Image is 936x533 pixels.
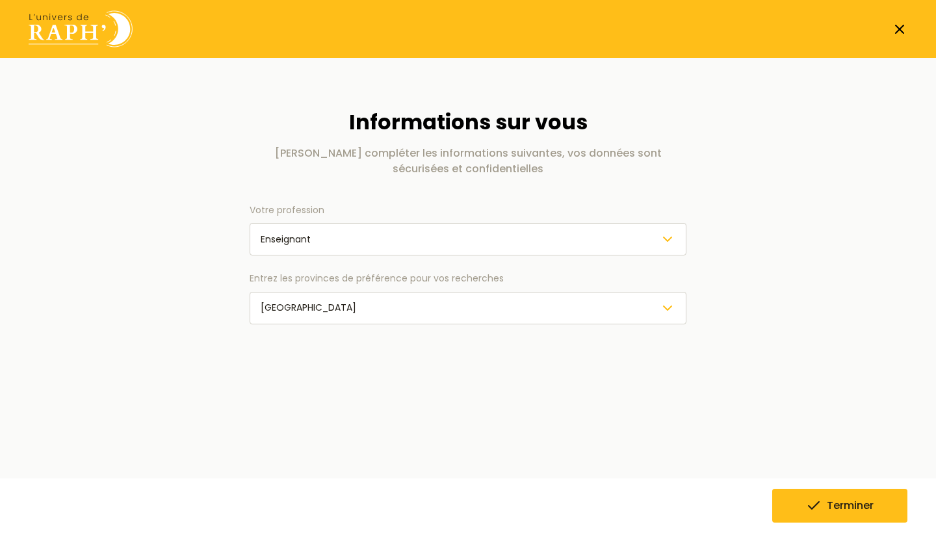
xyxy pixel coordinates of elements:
[29,10,133,47] img: Univers de Raph logo
[250,292,686,324] button: [GEOGRAPHIC_DATA]
[827,498,874,513] span: Terminer
[250,110,686,135] h1: Informations sur vous
[261,233,311,246] span: Enseignant
[250,203,686,218] label: Votre profession
[772,489,907,523] button: Terminer
[250,223,686,255] button: Enseignant
[250,271,686,287] label: Entrez les provinces de préférence pour vos recherches
[250,146,686,177] p: [PERSON_NAME] compléter les informations suivantes, vos données sont sécurisées et confidentielles
[892,21,907,37] a: Fermer la page
[261,301,356,314] span: [GEOGRAPHIC_DATA]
